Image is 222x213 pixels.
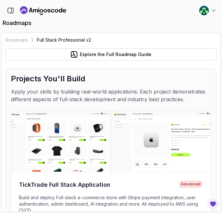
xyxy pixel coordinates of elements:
[5,48,217,61] button: Explore the Full Roadmap Guide
[199,6,209,15] img: user profile image
[11,88,211,103] p: Apply your skills by building real-world applications. Each project demonstrates different aspect...
[178,180,203,188] span: Advanced
[20,5,66,16] a: Landing page
[199,5,217,16] button: user profile image
[80,51,151,58] div: Explore the Full Roadmap Guide
[207,198,219,210] button: Open Feedback Button
[19,180,110,189] h4: TickTrade Full Stack Application
[11,74,211,84] h3: Projects You'll Build
[11,111,211,173] img: TickTrade Full Stack Application
[3,19,219,28] h2: roadmaps
[37,37,91,43] p: Full Stack Professional v2
[5,37,28,43] a: Roadmaps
